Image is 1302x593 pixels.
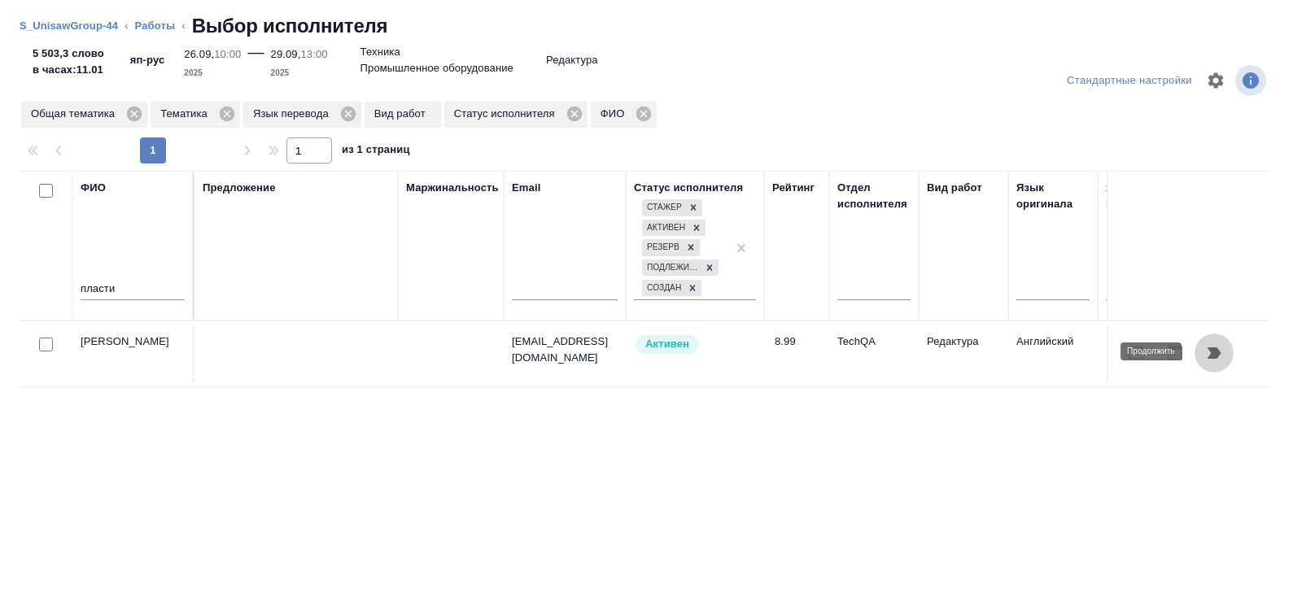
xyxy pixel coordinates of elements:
[772,180,815,196] div: Рейтинг
[1196,61,1235,100] span: Настроить таблицу
[837,180,911,212] div: Отдел исполнителя
[640,278,703,299] div: Стажер, Активен, Резерв, Подлежит внедрению, Создан
[300,48,327,60] p: 13:00
[512,180,540,196] div: Email
[72,325,194,382] td: [PERSON_NAME]
[640,238,701,258] div: Стажер, Активен, Резерв, Подлежит внедрению, Создан
[1016,180,1090,212] div: Язык оригинала
[829,325,919,382] td: TechQA
[125,18,128,34] li: ‹
[642,280,684,297] div: Создан
[1116,334,1156,373] button: Отправить предложение о работе
[243,102,361,128] div: Язык перевода
[640,258,720,278] div: Стажер, Активен, Резерв, Подлежит внедрению, Создан
[184,48,214,60] p: 26.09,
[151,102,240,128] div: Тематика
[342,140,410,164] span: из 1 страниц
[642,199,684,216] div: Стажер
[253,106,334,122] p: Язык перевода
[512,334,618,366] p: [EMAIL_ADDRESS][DOMAIN_NAME]
[20,13,1282,39] nav: breadcrumb
[406,180,499,196] div: Маржинальность
[81,180,106,196] div: ФИО
[192,13,388,39] h2: Выбор исполнителя
[640,218,707,238] div: Стажер, Активен, Резерв, Подлежит внедрению, Создан
[31,106,120,122] p: Общая тематика
[247,39,264,81] div: —
[33,46,104,62] p: 5 503,3 слово
[1063,68,1196,94] div: split button
[642,220,688,237] div: Активен
[1156,334,1195,373] button: Открыть календарь загрузки
[640,198,704,218] div: Стажер, Активен, Резерв, Подлежит внедрению, Создан
[454,106,561,122] p: Статус исполнителя
[546,52,598,68] p: Редактура
[271,48,301,60] p: 29.09,
[1106,180,1179,212] div: Язык перевода
[214,48,241,60] p: 10:00
[642,259,701,277] div: Подлежит внедрению
[775,334,821,350] div: 8.99
[39,338,53,351] input: Выбери исполнителей, чтобы отправить приглашение на работу
[444,102,588,128] div: Статус исполнителя
[181,18,185,34] li: ‹
[1008,325,1098,382] td: Английский
[634,180,743,196] div: Статус исполнителя
[160,106,213,122] p: Тематика
[374,106,431,122] p: Вид работ
[20,20,118,32] a: S_UnisawGroup-44
[21,102,147,128] div: Общая тематика
[135,20,176,32] a: Работы
[634,334,756,355] div: Рядовой исполнитель: назначай с учетом рейтинга
[1235,65,1269,96] span: Посмотреть информацию
[360,44,400,60] p: Техника
[1098,325,1187,382] td: Русский
[203,180,276,196] div: Предложение
[642,239,682,256] div: Резерв
[645,336,689,352] p: Активен
[601,106,631,122] p: ФИО
[927,334,1000,350] p: Редактура
[591,102,658,128] div: ФИО
[927,180,982,196] div: Вид работ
